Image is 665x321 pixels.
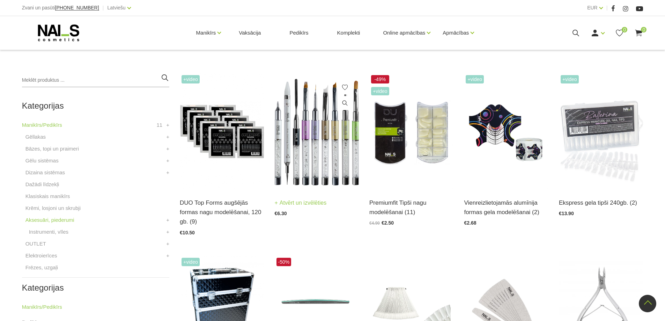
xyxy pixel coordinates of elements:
span: -49% [371,75,389,83]
a: Gēllakas [25,133,46,141]
a: Vaksācija [233,16,266,50]
a: Ekspress gela tipši 240gb. (2) [559,198,643,207]
span: 0 [641,27,646,32]
img: Īpaši noturīgas modelēšanas formas, kas maksimāli atvieglo meistara darbu. Izcili cietas, maksimā... [464,73,548,189]
span: 11 [156,121,162,129]
a: Premiumfit Tipši nagu modelēšanai (11) [369,198,453,217]
img: Ekpress gela tipši pieaudzēšanai 240 gab.Gela nagu pieaudzēšana vēl nekad nav bijusi tik vienkārš... [559,73,643,189]
span: €10.50 [180,230,195,235]
a: + [166,133,169,141]
span: +Video [182,258,200,266]
a: Frēzes, uzgaļi [25,263,58,272]
span: +Video [371,87,389,95]
a: Elektroierīces [25,251,57,260]
span: €4.90 [369,221,380,226]
span: €2.68 [464,220,476,226]
a: EUR [587,3,598,12]
a: + [166,168,169,177]
a: Komplekti [332,16,366,50]
span: -50% [276,258,291,266]
h2: Kategorijas [22,283,169,292]
a: Pedikīrs [284,16,314,50]
a: Aksesuāri, piederumi [25,216,74,224]
h2: Kategorijas [22,101,169,110]
a: Manikīrs/Pedikīrs [22,121,62,129]
a: + [166,228,169,236]
a: Atvērt un izvēlēties [275,198,327,208]
span: 0 [622,27,627,32]
img: Dažāda veida dizaina otas:- Art Magnetics tools- Spatula Tool- Fork Brush #6- Art U Slant- Oval #... [275,73,359,189]
a: OUTLET [25,240,46,248]
img: #1 • Mazs(S) sāna arkas izliekums, normāls/vidējs C izliekums, garā forma • Piemērota standarta n... [180,73,264,189]
a: + [166,156,169,165]
a: Instrumenti, vīles [29,228,68,236]
a: + [166,251,169,260]
a: Gēlu sistēmas [25,156,59,165]
a: [PHONE_NUMBER] [55,5,99,10]
a: Dažādi līdzekļi [25,180,59,189]
a: Online apmācības [383,19,425,47]
a: Krēmi, losjoni un skrubji [25,204,81,212]
span: €6.30 [275,211,287,216]
a: Manikīrs [196,19,216,47]
a: Dizaina sistēmas [25,168,65,177]
span: €2.50 [382,220,394,226]
a: Apmācības [443,19,469,47]
a: + [166,240,169,248]
a: DUO Top Forms augšējās formas nagu modelēšanai, 120 gb. (9) [180,198,264,227]
a: 0 [634,29,643,37]
span: +Video [561,75,579,83]
a: Manikīrs/Pedikīrs [22,303,62,311]
span: +Video [466,75,484,83]
span: | [103,3,104,12]
a: 0 [615,29,624,37]
a: Klasiskais manikīrs [25,192,70,200]
a: Vienreizlietojamās alumīnija formas gela modelēšanai (2) [464,198,548,217]
a: + [166,216,169,224]
span: | [606,3,608,12]
span: €13.90 [559,211,574,216]
a: Bāzes, topi un praimeri [25,145,79,153]
input: Meklēt produktus ... [22,73,169,87]
div: Zvani un pasūti [22,3,99,12]
a: Latviešu [108,3,126,12]
a: + [166,121,169,129]
img: Plānas, elastīgas formas. To īpašā forma sniedz iespēju modelēt nagus ar paralēlām sānu malām, kā... [369,73,453,189]
span: +Video [182,75,200,83]
a: + [166,145,169,153]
